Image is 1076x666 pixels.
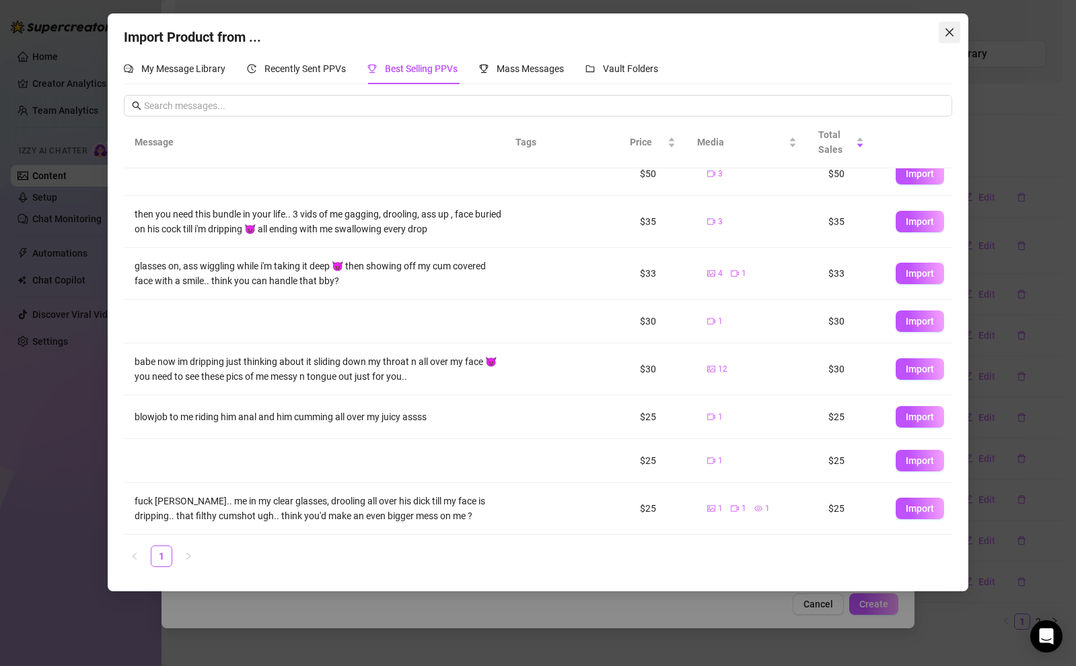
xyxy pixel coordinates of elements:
td: $35 [629,196,696,248]
span: Close [939,27,960,38]
span: 3 [718,215,723,228]
li: Next Page [178,545,199,567]
th: Message [124,116,505,168]
button: Import [896,358,944,380]
td: $25 [629,439,696,483]
span: folder [585,64,595,73]
span: comment [124,64,133,73]
span: Import [906,411,934,422]
span: 1 [765,502,770,515]
li: Previous Page [124,545,145,567]
button: Import [896,310,944,332]
button: Import [896,163,944,185]
input: Search messages... [144,98,944,113]
li: 1 [151,545,172,567]
span: video-camera [731,504,739,512]
th: Tags [505,116,585,168]
td: $30 [818,343,885,395]
span: 1 [742,267,746,280]
span: Total Sales [818,127,853,157]
div: blowjob to me riding him anal and him cumming all over my juicy assss [135,409,504,424]
span: Import Product from ... [124,29,261,45]
div: then you need this bundle in your life.. 3 vids of me gagging, drooling, ass up , face buried on ... [135,207,504,236]
button: Import [896,211,944,232]
span: Import [906,455,934,466]
span: Import [906,364,934,374]
button: Import [896,406,944,428]
td: $30 [818,300,885,343]
span: 1 [718,455,723,467]
button: Close [939,22,960,43]
span: trophy [367,64,377,73]
span: close [944,27,955,38]
span: Mass Messages [497,63,564,74]
td: $50 [818,152,885,196]
span: picture [707,504,715,512]
span: My Message Library [141,63,225,74]
span: video-camera [707,413,715,421]
button: left [124,545,145,567]
span: Vault Folders [603,63,658,74]
span: video-camera [707,317,715,325]
span: Import [906,216,934,227]
div: Open Intercom Messenger [1030,620,1063,653]
span: search [132,101,141,110]
span: Import [906,503,934,514]
td: $30 [629,343,696,395]
td: $50 [629,152,696,196]
span: left [131,552,139,560]
button: Import [896,263,944,284]
span: video-camera [707,218,715,226]
td: $25 [818,483,885,535]
th: Media [686,116,808,168]
span: video-camera [707,170,715,178]
td: $25 [629,483,696,535]
button: Import [896,498,944,519]
a: 1 [151,546,172,566]
span: eye [754,504,762,512]
span: picture [707,365,715,373]
div: glasses on, ass wiggling while i'm taking it deep 😈 then showing off my cum covered face with a s... [135,259,504,288]
span: picture [707,269,715,277]
span: Import [906,316,934,327]
td: $25 [818,395,885,439]
span: 1 [718,411,723,424]
span: trophy [479,64,489,73]
td: $35 [818,196,885,248]
span: Media [697,135,786,149]
td: $33 [629,248,696,300]
span: Price [630,135,665,149]
button: right [178,545,199,567]
span: 4 [718,267,723,280]
span: history [247,64,256,73]
th: Total Sales [808,116,875,168]
td: $33 [818,248,885,300]
span: Import [906,268,934,279]
div: fuck [PERSON_NAME].. me in my clear glasses, drooling all over his dick till my face is dripping.... [135,494,504,523]
td: $25 [818,439,885,483]
span: 12 [718,363,727,376]
span: 1 [742,502,746,515]
td: $30 [629,300,696,343]
div: babe now im dripping just thinking about it sliding down my throat n all over my face 😈 you need ... [135,354,504,384]
span: Import [906,168,934,179]
th: Price [619,116,686,168]
span: right [184,552,192,560]
span: 1 [718,315,723,328]
span: Best Selling PPVs [385,63,458,74]
span: video-camera [707,457,715,465]
span: 3 [718,168,723,180]
span: video-camera [731,269,739,277]
span: Recently Sent PPVs [264,63,346,74]
button: Import [896,450,944,471]
td: $25 [629,395,696,439]
span: 1 [718,502,723,515]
